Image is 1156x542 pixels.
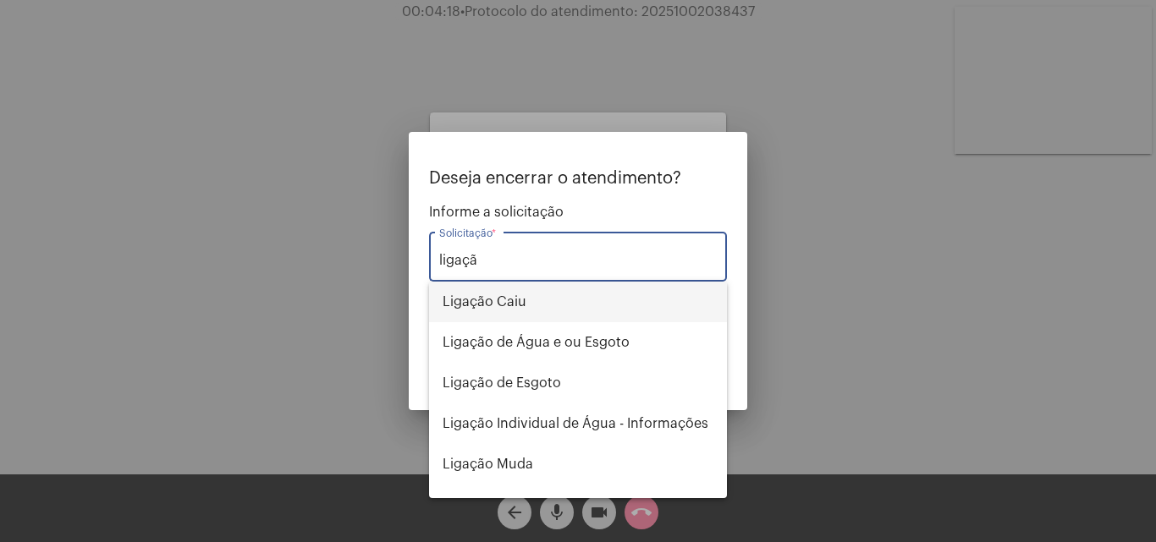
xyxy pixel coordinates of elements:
[429,169,727,188] p: Deseja encerrar o atendimento?
[443,444,713,485] span: Ligação Muda
[443,403,713,444] span: Ligação Individual de Água - Informações
[443,363,713,403] span: Ligação de Esgoto
[443,322,713,363] span: Ligação de Água e ou Esgoto
[443,485,713,525] span: Religação (informações sobre)
[443,282,713,322] span: Ligação Caiu
[429,205,727,220] span: Informe a solicitação
[439,253,717,268] input: Buscar solicitação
